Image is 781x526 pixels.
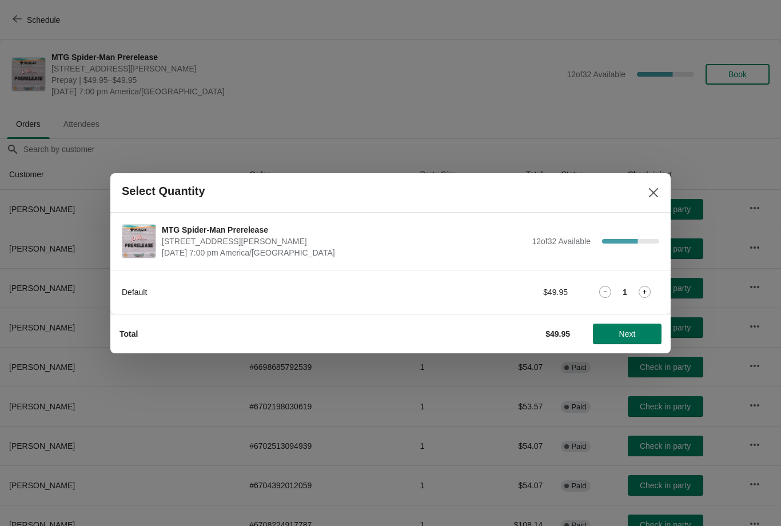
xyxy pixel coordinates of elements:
[119,329,138,338] strong: Total
[545,329,570,338] strong: $49.95
[593,324,662,344] button: Next
[122,185,205,198] h2: Select Quantity
[162,247,526,258] span: [DATE] 7:00 pm America/[GEOGRAPHIC_DATA]
[643,182,664,203] button: Close
[623,286,627,298] strong: 1
[619,329,636,338] span: Next
[122,286,439,298] div: Default
[532,237,591,246] span: 12 of 32 Available
[122,225,156,258] img: MTG Spider-Man Prerelease | 2040 Louetta Rd Ste I Spring, TX 77388 | September 19 | 7:00 pm Ameri...
[162,224,526,236] span: MTG Spider-Man Prerelease
[462,286,568,298] div: $49.95
[162,236,526,247] span: [STREET_ADDRESS][PERSON_NAME]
